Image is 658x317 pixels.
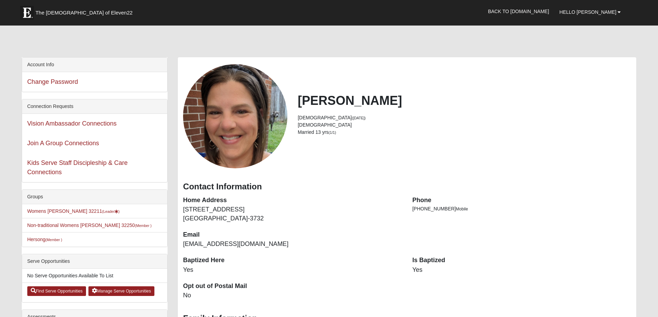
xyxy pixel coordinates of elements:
[183,291,402,300] dd: No
[27,208,120,214] a: Womens [PERSON_NAME] 32211(Leader)
[27,159,128,176] a: Kids Serve Staff Discipleship & Care Connections
[27,286,86,296] a: Find Serve Opportunities
[102,209,120,214] small: (Leader )
[22,58,167,72] div: Account Info
[183,182,631,192] h3: Contact Information
[352,116,366,120] small: ([DATE])
[412,205,631,212] li: [PHONE_NUMBER]
[27,140,99,147] a: Join A Group Connections
[183,205,402,223] dd: [STREET_ADDRESS] [GEOGRAPHIC_DATA]-3732
[27,237,62,242] a: Hersong(Member )
[36,9,133,16] span: The [DEMOGRAPHIC_DATA] of Eleven22
[412,196,631,205] dt: Phone
[456,207,468,211] span: Mobile
[412,256,631,265] dt: Is Baptized
[183,230,402,239] dt: Email
[183,196,402,205] dt: Home Address
[22,269,167,283] li: No Serve Opportunities Available To List
[183,266,402,275] dd: Yes
[46,238,62,242] small: (Member )
[298,129,631,136] li: Married 13 yrs
[298,121,631,129] li: [DEMOGRAPHIC_DATA]
[20,6,34,20] img: Eleven22 logo
[183,282,402,291] dt: Opt out of Postal Mail
[298,114,631,121] li: [DEMOGRAPHIC_DATA]
[22,190,167,204] div: Groups
[183,256,402,265] dt: Baptized Here
[135,224,151,228] small: (Member )
[328,130,336,135] small: (1/1)
[22,254,167,269] div: Serve Opportunities
[88,286,154,296] a: Manage Serve Opportunities
[560,9,617,15] span: Hello [PERSON_NAME]
[183,64,287,168] a: View Fullsize Photo
[412,266,631,275] dd: Yes
[554,3,626,21] a: Hello [PERSON_NAME]
[183,240,402,249] dd: [EMAIL_ADDRESS][DOMAIN_NAME]
[483,3,554,20] a: Back to [DOMAIN_NAME]
[22,99,167,114] div: Connection Requests
[27,78,78,85] a: Change Password
[298,93,631,108] h2: [PERSON_NAME]
[27,120,117,127] a: Vision Ambassador Connections
[27,222,152,228] a: Non-traditional Womens [PERSON_NAME] 32250(Member )
[17,2,155,20] a: The [DEMOGRAPHIC_DATA] of Eleven22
